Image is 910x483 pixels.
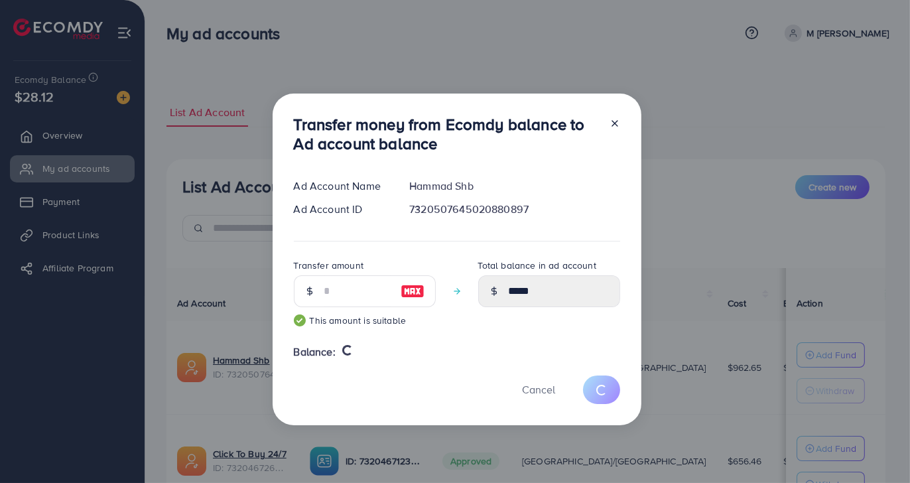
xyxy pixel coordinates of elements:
[399,202,630,217] div: 7320507645020880897
[478,259,596,272] label: Total balance in ad account
[294,115,599,153] h3: Transfer money from Ecomdy balance to Ad account balance
[283,202,399,217] div: Ad Account ID
[401,283,424,299] img: image
[399,178,630,194] div: Hammad Shb
[294,314,436,327] small: This amount is suitable
[294,259,363,272] label: Transfer amount
[506,376,572,404] button: Cancel
[294,344,336,360] span: Balance:
[854,423,900,473] iframe: Chat
[294,314,306,326] img: guide
[523,382,556,397] span: Cancel
[283,178,399,194] div: Ad Account Name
